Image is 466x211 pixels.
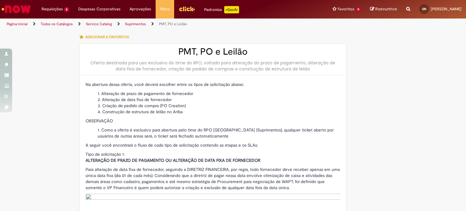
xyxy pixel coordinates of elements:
strong: ALTERAÇÃO DE PRAZO DE PAGAMENTO OU ALTERAÇÃO DE DATA FIXA DE FORNECEDOR [86,158,260,163]
li: Construção de estrutura de leilão no Ariba [98,109,340,115]
div: Oferta destinada para uso exclusivo do time do RPO, voltado para alteração do prazo de pagamento,... [86,60,340,72]
span: Adicionar a Favoritos [85,35,129,39]
span: 11 [356,7,361,12]
button: Adicionar a Favoritos [79,31,132,43]
a: Página inicial [7,22,28,26]
span: Requisições [42,6,63,12]
a: Todos os Catálogos [41,22,73,26]
a: Suprimentos [125,22,146,26]
p: +GenAi [224,6,239,13]
div: Padroniza [204,6,239,13]
li: Criação de pedido de compra (PO Creation) [98,103,340,109]
img: ServiceNow [1,3,32,15]
a: PMT, PO e Leilão [159,22,187,26]
li: Como a oferta é exclusivo para abertura pelo time do RPO [GEOGRAPHIC_DATA] (Suprimentos), qualque... [98,127,340,139]
img: click_logo_yellow_360x200.png [179,4,195,13]
p: OBSERVAÇÃO [86,118,340,124]
span: Favoritos [338,6,354,12]
span: Aprovações [130,6,151,12]
span: GN [422,7,426,11]
span: 8 [64,7,69,12]
span: Despesas Corporativas [78,6,120,12]
li: Alteração de prazo de pagamento de fornecedor [98,90,340,97]
span: Rascunhos [375,6,397,12]
span: More [160,6,170,12]
h2: PMT, PO e Leilão [86,47,340,57]
p: Na abertura dessa oferta, você deverá escolher entre os tipos de solicitação abaixo: [86,81,340,87]
p: Tipo de solicitação 1: [86,151,340,163]
li: Alteração de data fixa de fornecedor [98,97,340,103]
a: Rascunhos [370,6,397,12]
span: [PERSON_NAME] [431,6,461,12]
p: A seguir você encontrará o fluxo de cada tipo de solicitação contendo as etapas e os SLAs: [86,142,340,148]
a: Service Catalog [86,22,112,26]
ul: Trilhas de página [5,19,306,30]
p: Para alteração de data fixa de fornecedor, seguindo a DIRETRIZ FINANCEIRA, por regra, todo fornec... [86,166,340,191]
